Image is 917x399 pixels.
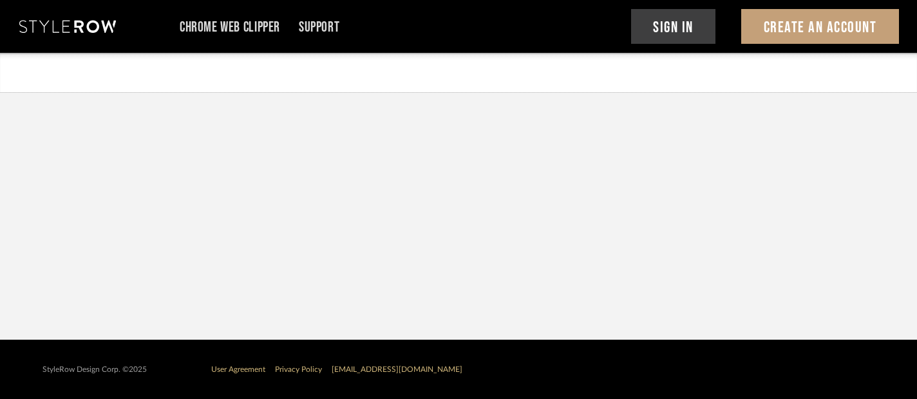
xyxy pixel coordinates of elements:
[275,365,322,373] a: Privacy Policy
[180,22,280,33] a: Chrome Web Clipper
[631,9,716,44] button: Sign In
[299,22,339,33] a: Support
[211,365,265,373] a: User Agreement
[741,9,899,44] button: Create An Account
[43,365,147,375] div: StyleRow Design Corp. ©2025
[332,365,462,373] a: [EMAIL_ADDRESS][DOMAIN_NAME]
